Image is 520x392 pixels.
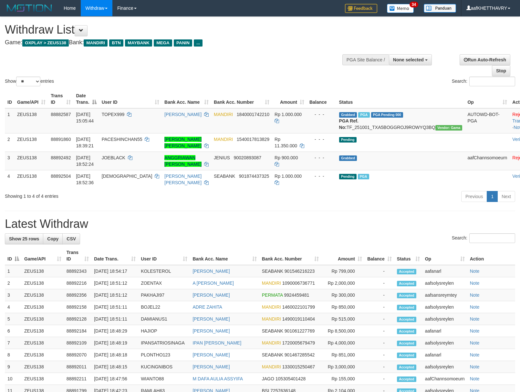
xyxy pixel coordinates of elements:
span: Pending [339,174,357,179]
span: JENIUS [214,155,230,160]
a: Next [497,191,515,202]
th: Date Trans.: activate to sort column ascending [91,247,138,265]
td: 88892128 [64,313,92,325]
td: 10 [5,373,22,385]
td: [DATE] 18:51:11 [91,301,138,313]
td: 88892184 [64,325,92,337]
td: 5 [5,313,22,325]
span: Marked by aafnoeunsreypich [358,112,369,118]
label: Show entries [5,77,54,86]
td: aafanarl [422,349,467,361]
td: 4 [5,301,22,313]
td: 1 [5,265,22,277]
td: Rp 2,000,000 [321,277,365,289]
td: 3 [5,152,15,170]
span: Rp 900.000 [275,155,298,160]
td: KUCINGNIBOS [138,361,190,373]
td: ZEUS138 [22,265,64,277]
div: - - - [309,111,334,118]
a: Note [470,304,480,310]
span: CSV [67,236,76,241]
span: MANDIRI [262,316,281,322]
span: [DATE] 18:39:21 [76,137,94,148]
a: Previous [461,191,487,202]
th: ID [5,90,15,108]
td: AUTOWD-BOT-PGA [465,108,510,133]
a: [PERSON_NAME] [192,269,230,274]
td: aafsolysreylen [422,277,467,289]
td: Rp 515,000 [321,313,365,325]
span: [DATE] 15:05:44 [76,112,94,123]
span: MANDIRI [262,281,281,286]
a: ANGGRIAWAN [PERSON_NAME] [164,155,202,167]
span: Accepted [397,365,416,370]
th: Bank Acc. Number: activate to sort column ascending [259,247,321,265]
a: Copy [43,233,63,244]
span: PACESHINCHAN55 [102,137,142,142]
td: [DATE] 18:48:15 [91,361,138,373]
a: Note [470,364,480,369]
td: [DATE] 18:48:29 [91,325,138,337]
td: aafsolysreylen [422,301,467,313]
span: Show 25 rows [9,236,39,241]
a: Note [470,328,480,334]
a: [PERSON_NAME] [192,316,230,322]
a: Stop [492,65,510,76]
th: ID: activate to sort column descending [5,247,22,265]
span: OXPLAY > ZEUS138 [22,39,69,47]
span: Rp 1.000.000 [275,174,302,179]
a: CSV [62,233,80,244]
th: Bank Acc. Name: activate to sort column ascending [162,90,211,108]
span: Accepted [397,341,416,346]
span: Accepted [397,293,416,298]
div: - - - [309,136,334,143]
a: Note [470,376,480,381]
td: aafanarl [422,265,467,277]
td: Rp 851,000 [321,349,365,361]
span: Copy 9924459481 to clipboard [284,292,309,298]
div: - - - [309,173,334,179]
span: [DEMOGRAPHIC_DATA] [102,174,152,179]
span: Copy 1490019110404 to clipboard [282,316,315,322]
span: Accepted [397,317,416,322]
span: Rp 1.000.000 [275,112,302,117]
a: [PERSON_NAME] [192,328,230,334]
span: Accepted [397,376,416,382]
td: ZEUS138 [22,337,64,349]
img: panduan.png [424,4,456,13]
span: 88882587 [51,112,71,117]
td: - [365,313,394,325]
label: Search: [452,77,515,86]
td: BOJEL22 [138,301,190,313]
th: User ID: activate to sort column ascending [99,90,162,108]
td: HAJIOP [138,325,190,337]
td: 4 [5,170,15,188]
td: [DATE] 18:47:56 [91,373,138,385]
a: M DAFA AULIA ASSYIFA [192,376,243,381]
span: 88892492 [51,155,71,160]
img: Feedback.jpg [345,4,377,13]
td: ZEUS138 [15,152,48,170]
th: Game/API: activate to sort column ascending [15,90,48,108]
td: 7 [5,337,22,349]
td: 88892070 [64,349,92,361]
h1: Latest Withdraw [5,217,515,230]
span: [DATE] 18:52:24 [76,155,94,167]
td: ZEUS138 [15,170,48,188]
td: 88892211 [64,373,92,385]
a: [PERSON_NAME] [164,112,202,117]
span: JOEBLACK [102,155,125,160]
span: ... [194,39,203,47]
a: Note [470,269,480,274]
td: - [365,349,394,361]
span: SEABANK [262,328,283,334]
td: ZEUS138 [15,108,48,133]
td: aafsolysreylen [422,361,467,373]
td: - [365,265,394,277]
td: WIANTO88 [138,373,190,385]
a: Note [470,340,480,345]
td: aafsolysreylen [422,337,467,349]
td: 9 [5,361,22,373]
span: Accepted [397,281,416,286]
a: Note [470,292,480,298]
